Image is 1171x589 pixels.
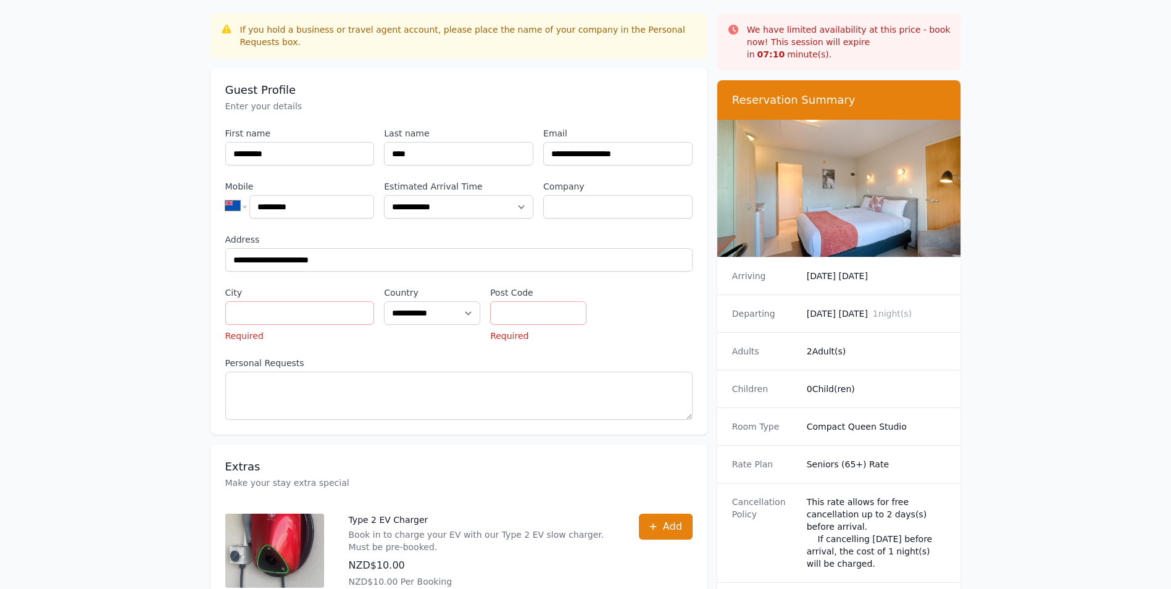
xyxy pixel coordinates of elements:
[639,514,693,540] button: Add
[225,477,693,489] p: Make your stay extra special
[384,127,533,140] label: Last name
[225,233,693,246] label: Address
[732,307,797,320] dt: Departing
[490,286,586,299] label: Post Code
[384,286,480,299] label: Country
[225,180,375,193] label: Mobile
[225,286,375,299] label: City
[807,496,946,570] div: This rate allows for free cancellation up to 2 days(s) before arrival. If cancelling [DATE] befor...
[807,270,946,282] dd: [DATE] [DATE]
[349,558,614,573] p: NZD$10.00
[225,459,693,474] h3: Extras
[240,23,698,48] div: If you hold a business or travel agent account, please place the name of your company in the Pers...
[225,330,375,342] p: Required
[225,514,324,588] img: Type 2 EV Charger
[225,100,693,112] p: Enter your details
[490,330,586,342] p: Required
[747,23,951,61] p: We have limited availability at this price - book now! This session will expire in minute(s).
[349,528,614,553] p: Book in to charge your EV with our Type 2 EV slow charger. Must be pre-booked.
[543,180,693,193] label: Company
[543,127,693,140] label: Email
[807,307,946,320] dd: [DATE] [DATE]
[225,83,693,98] h3: Guest Profile
[732,458,797,470] dt: Rate Plan
[807,458,946,470] dd: Seniors (65+) Rate
[732,270,797,282] dt: Arriving
[757,49,785,59] strong: 07 : 10
[225,127,375,140] label: First name
[717,120,961,257] img: Compact Queen Studio
[732,345,797,357] dt: Adults
[663,519,682,534] span: Add
[349,575,614,588] p: NZD$10.00 Per Booking
[732,496,797,570] dt: Cancellation Policy
[349,514,614,526] p: Type 2 EV Charger
[732,93,946,107] h3: Reservation Summary
[732,420,797,433] dt: Room Type
[807,420,946,433] dd: Compact Queen Studio
[384,180,533,193] label: Estimated Arrival Time
[807,383,946,395] dd: 0 Child(ren)
[807,345,946,357] dd: 2 Adult(s)
[873,309,912,319] span: 1 night(s)
[732,383,797,395] dt: Children
[225,357,693,369] label: Personal Requests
